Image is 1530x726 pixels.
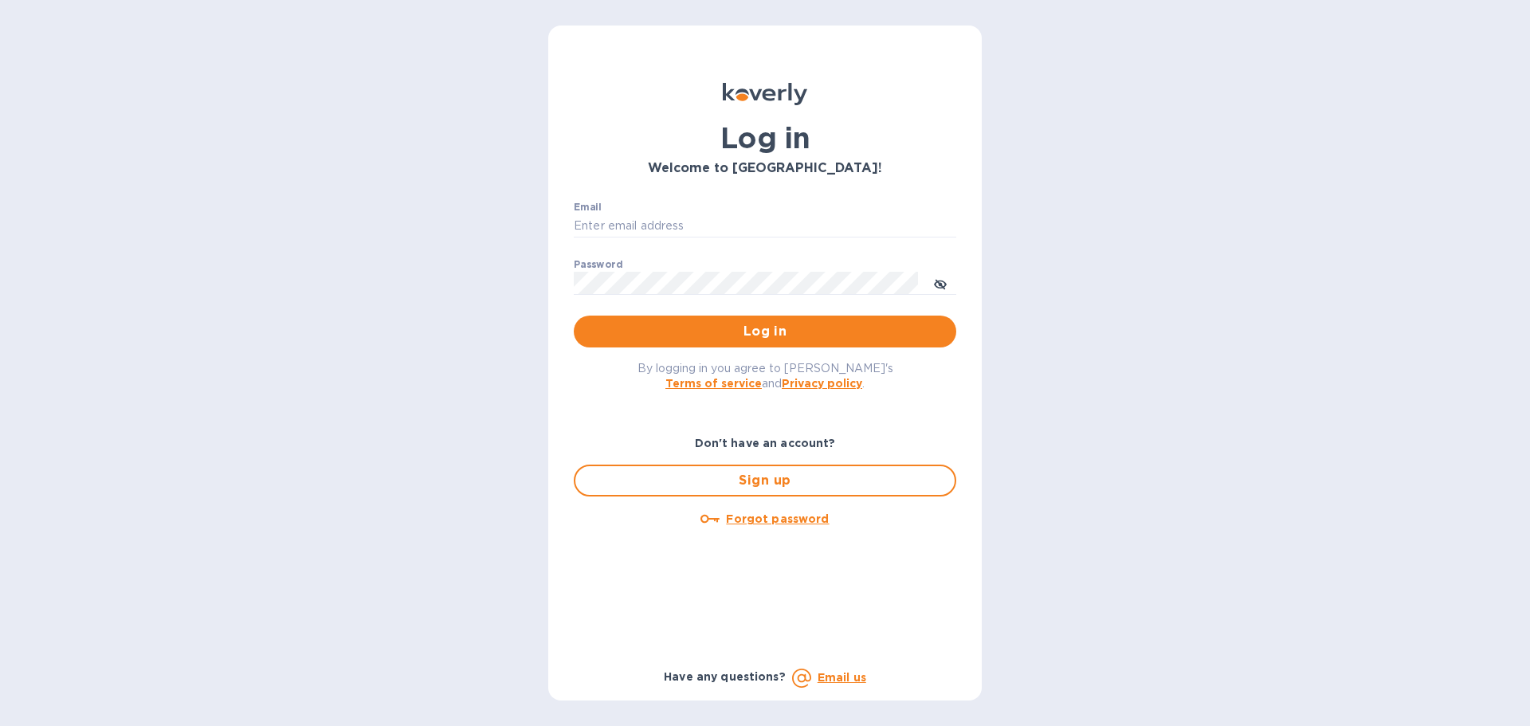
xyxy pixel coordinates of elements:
[574,161,956,176] h3: Welcome to [GEOGRAPHIC_DATA]!
[665,377,762,390] a: Terms of service
[924,267,956,299] button: toggle password visibility
[782,377,862,390] a: Privacy policy
[586,322,943,341] span: Log in
[574,121,956,155] h1: Log in
[574,465,956,496] button: Sign up
[574,202,602,212] label: Email
[695,437,836,449] b: Don't have an account?
[664,670,786,683] b: Have any questions?
[723,83,807,105] img: Koverly
[574,214,956,238] input: Enter email address
[574,316,956,347] button: Log in
[588,471,942,490] span: Sign up
[726,512,829,525] u: Forgot password
[637,362,893,390] span: By logging in you agree to [PERSON_NAME]'s and .
[574,260,622,269] label: Password
[818,671,866,684] a: Email us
